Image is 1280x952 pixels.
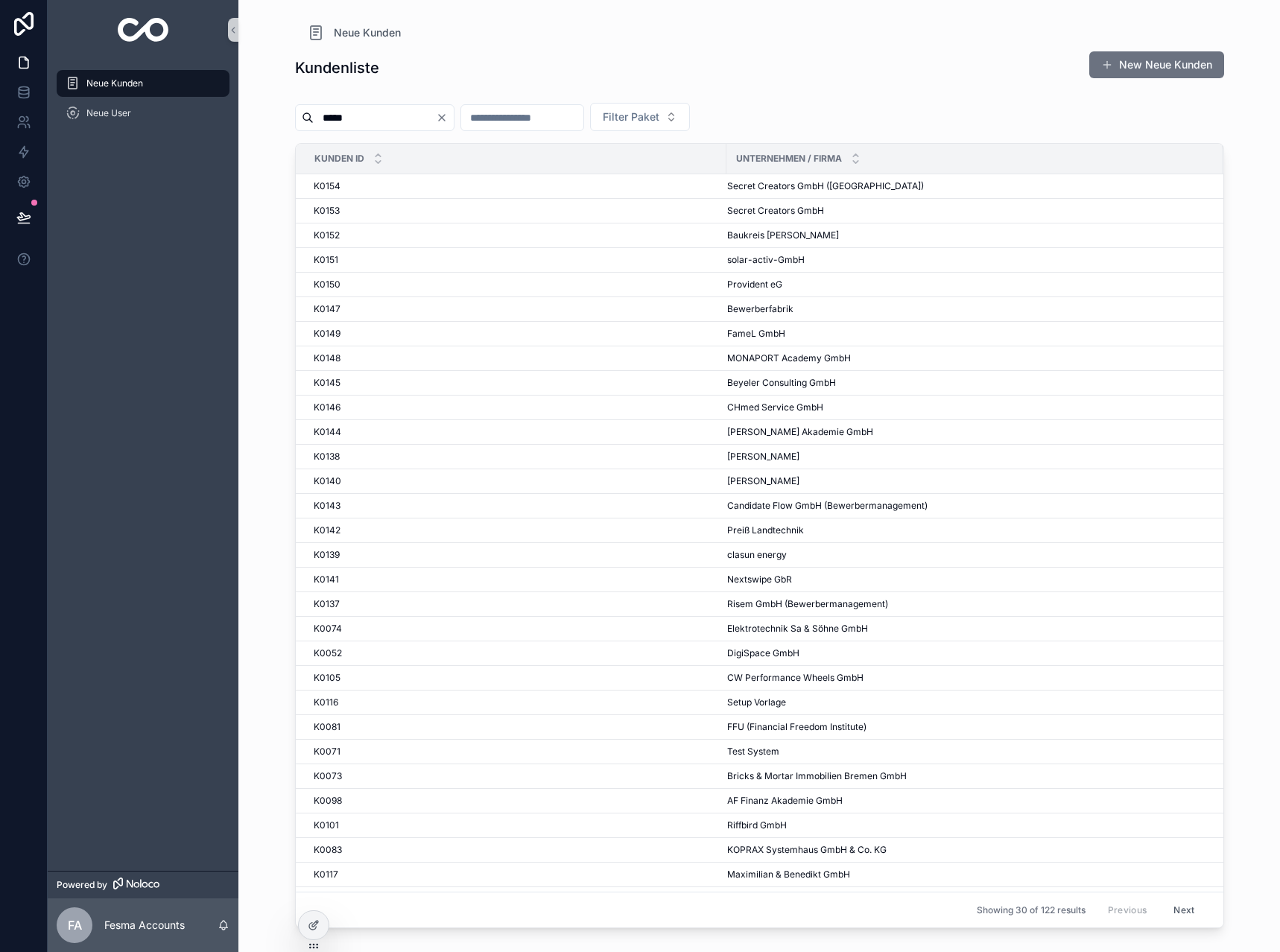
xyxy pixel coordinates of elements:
span: K0105 [314,672,340,684]
span: K0074 [314,623,342,635]
span: K0071 [314,746,340,758]
span: FFU (Financial Freedom Institute) [727,721,866,733]
span: Kunden ID [314,153,364,165]
span: K0149 [314,328,340,340]
span: K0073 [314,770,342,782]
a: K0116 [314,696,717,708]
a: Beyeler Consulting GmbH [727,377,1205,389]
a: New Neue Kunden [1089,51,1224,78]
span: Test System [727,746,779,758]
span: CW Performance Wheels GmbH [727,672,864,684]
a: Secret Creators GmbH [727,205,1205,217]
a: K0098 [314,795,717,807]
span: K0138 [314,451,340,463]
a: K0140 [314,475,717,487]
a: Secret Creators GmbH ([GEOGRAPHIC_DATA]) [727,180,1205,192]
a: K0071 [314,746,717,758]
a: K0081 [314,721,717,733]
span: K0101 [314,819,339,831]
h1: Kundenliste [295,57,379,78]
img: App logo [118,18,169,42]
a: K0117 [314,869,717,880]
a: K0151 [314,254,717,266]
a: KOPRAX Systemhaus GmbH & Co. KG [727,844,1205,856]
a: Nextswipe GbR [727,574,1205,586]
span: K0152 [314,229,340,241]
a: K0101 [314,819,717,831]
span: K0150 [314,279,340,291]
span: AF Finanz Akademie GmbH [727,795,843,807]
div: scrollable content [48,60,238,146]
span: DigiSpace GmbH [727,647,799,659]
span: Showing 30 of 122 results [977,904,1086,916]
a: K0144 [314,426,717,438]
a: Test System [727,746,1205,758]
span: Provident eG [727,279,782,291]
a: K0139 [314,549,717,561]
a: clasun energy [727,549,1205,561]
p: Fesma Accounts [104,918,185,933]
a: Preiß Landtechnik [727,524,1205,536]
a: K0146 [314,402,717,413]
a: Risem GmbH (Bewerbermanagement) [727,598,1205,610]
a: Neue Kunden [307,24,401,42]
span: Setup Vorlage [727,696,786,708]
a: DigiSpace GmbH [727,647,1205,659]
span: Candidate Flow GmbH (Bewerbermanagement) [727,500,928,512]
span: K0148 [314,352,340,364]
a: K0153 [314,205,717,217]
span: Riffbird GmbH [727,819,787,831]
a: Candidate Flow GmbH (Bewerbermanagement) [727,500,1205,512]
span: K0154 [314,180,340,192]
span: KOPRAX Systemhaus GmbH & Co. KG [727,844,887,856]
span: Preiß Landtechnik [727,524,804,536]
a: Baukreis [PERSON_NAME] [727,229,1205,241]
a: [PERSON_NAME] [727,475,1205,487]
span: K0147 [314,303,340,315]
span: K0144 [314,426,341,438]
a: Bewerberfabrik [727,303,1205,315]
span: Bewerberfabrik [727,303,793,315]
a: K0138 [314,451,717,463]
span: K0139 [314,549,340,561]
span: Bricks & Mortar Immobilien Bremen GmbH [727,770,907,782]
a: K0142 [314,524,717,536]
a: Neue User [57,100,229,127]
a: Elektrotechnik Sa & Söhne GmbH [727,623,1205,635]
a: MONAPORT Academy GmbH [727,352,1205,364]
span: K0137 [314,598,340,610]
span: Baukreis [PERSON_NAME] [727,229,839,241]
button: Select Button [590,103,690,131]
a: K0150 [314,279,717,291]
span: K0117 [314,869,338,880]
a: AF Finanz Akademie GmbH [727,795,1205,807]
span: Maximilian & Benedikt GmbH [727,869,850,880]
span: Neue User [86,107,131,119]
a: K0052 [314,647,717,659]
span: Elektrotechnik Sa & Söhne GmbH [727,623,868,635]
button: Next [1163,898,1205,921]
span: K0052 [314,647,342,659]
span: [PERSON_NAME] Akademie GmbH [727,426,873,438]
span: clasun energy [727,549,787,561]
a: solar-activ-GmbH [727,254,1205,266]
span: Filter Paket [603,110,659,124]
a: Neue Kunden [57,70,229,97]
a: Powered by [48,871,238,898]
span: K0083 [314,844,342,856]
a: Setup Vorlage [727,696,1205,708]
a: K0105 [314,672,717,684]
span: K0116 [314,696,338,708]
span: Risem GmbH (Bewerbermanagement) [727,598,888,610]
span: K0141 [314,574,339,586]
a: CHmed Service GmbH [727,402,1205,413]
span: Unternehmen / Firma [736,153,842,165]
a: K0074 [314,623,717,635]
a: K0073 [314,770,717,782]
span: K0146 [314,402,340,413]
a: FFU (Financial Freedom Institute) [727,721,1205,733]
span: FA [68,916,82,934]
span: MONAPORT Academy GmbH [727,352,851,364]
a: FameL GmbH [727,328,1205,340]
a: K0152 [314,229,717,241]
